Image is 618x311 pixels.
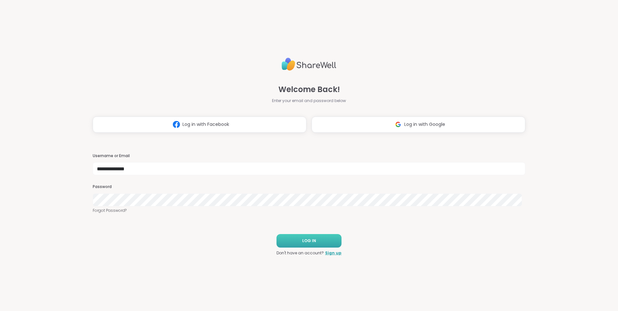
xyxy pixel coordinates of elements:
[392,118,404,130] img: ShareWell Logomark
[93,184,525,190] h3: Password
[93,153,525,159] h3: Username or Email
[312,117,525,133] button: Log in with Google
[404,121,445,128] span: Log in with Google
[302,238,316,244] span: LOG IN
[276,250,324,256] span: Don't have an account?
[183,121,229,128] span: Log in with Facebook
[272,98,346,104] span: Enter your email and password below
[276,234,342,248] button: LOG IN
[170,118,183,130] img: ShareWell Logomark
[325,250,342,256] a: Sign up
[93,208,525,213] a: Forgot Password?
[282,55,336,73] img: ShareWell Logo
[278,84,340,95] span: Welcome Back!
[93,117,306,133] button: Log in with Facebook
